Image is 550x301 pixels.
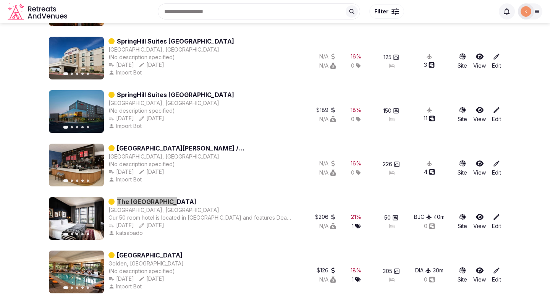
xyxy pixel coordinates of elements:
div: 16 % [351,160,361,167]
a: Edit [492,213,501,230]
img: Featured image for Denver Marriott West [49,251,104,293]
div: Import Bot [108,176,143,183]
a: Site [458,160,467,176]
span: 150 [383,107,391,115]
button: [DATE] [139,61,164,69]
button: Go to slide 4 [81,126,84,128]
button: Import Bot [108,283,143,290]
img: katsabado [521,6,531,17]
button: 4 [424,168,435,176]
button: Go to slide 2 [71,180,73,182]
div: 0 [424,222,435,230]
button: N/A [319,160,336,167]
button: BJC [414,213,432,221]
button: [DATE] [139,115,164,122]
a: Site [458,267,467,283]
a: Visit the homepage [8,3,69,20]
a: View [473,213,486,230]
button: Go to slide 3 [76,73,78,75]
span: 226 [383,160,392,168]
button: Go to slide 1 [63,179,68,182]
button: [GEOGRAPHIC_DATA], [GEOGRAPHIC_DATA] [108,206,219,214]
button: N/A [319,53,336,60]
div: 30 m [433,267,443,274]
div: N/A [319,276,336,283]
div: 40 m [434,213,445,221]
button: Go to slide 1 [63,233,68,236]
a: SpringHill Suites [GEOGRAPHIC_DATA] [117,37,234,46]
div: (No description specified) [108,107,234,115]
a: Site [458,106,467,123]
div: DIA [415,267,431,274]
button: [DATE] [108,115,134,122]
a: Edit [492,267,501,283]
div: Golden, [GEOGRAPHIC_DATA] [108,260,184,267]
button: Go to slide 1 [63,286,68,289]
a: View [473,267,486,283]
div: N/A [319,115,336,123]
button: 3 [424,61,435,69]
button: Go to slide 5 [87,73,89,75]
img: Featured image for The Ramble Hotel [49,197,104,240]
div: [DATE] [139,222,164,229]
button: Go to slide 5 [87,126,89,128]
button: katsabado [108,229,144,237]
svg: Retreats and Venues company logo [8,3,69,20]
div: [DATE] [108,61,134,69]
button: [GEOGRAPHIC_DATA], [GEOGRAPHIC_DATA] [108,46,219,53]
button: N/A [319,169,336,176]
button: Go to slide 2 [71,73,73,75]
button: Go to slide 2 [71,126,73,128]
button: 150 [383,107,399,115]
div: 18 % [351,267,361,274]
div: 1 [352,222,361,230]
button: 16% [351,160,361,167]
button: Go to slide 1 [63,126,68,129]
button: Go to slide 1 [63,72,68,75]
a: View [473,106,486,123]
button: 18% [351,106,361,114]
div: [DATE] [139,168,164,176]
button: 0 [424,276,435,283]
div: N/A [319,222,336,230]
button: Go to slide 5 [87,286,89,289]
button: 226 [383,160,400,168]
button: Import Bot [108,69,143,76]
img: Featured image for SpringHill Suites Denver Airport [49,37,104,79]
button: Import Bot [108,122,143,130]
a: [GEOGRAPHIC_DATA][PERSON_NAME] / [GEOGRAPHIC_DATA] [117,144,292,153]
div: 18 % [351,106,361,114]
div: [DATE] [139,275,164,283]
div: 16 % [351,53,361,60]
a: Site [458,53,467,70]
div: 21 % [351,213,361,221]
img: Featured image for SpringHill Suites Denver Downtown [49,90,104,133]
div: (No description specified) [108,160,292,168]
div: (No description specified) [108,53,234,61]
button: Go to slide 5 [87,233,89,235]
button: [DATE] [108,275,134,283]
button: [GEOGRAPHIC_DATA], [GEOGRAPHIC_DATA] [108,153,219,160]
button: [DATE] [108,168,134,176]
div: 1 [352,276,361,283]
img: Featured image for Hyatt Place Pena Station / Denver Airport [49,144,104,186]
button: Go to slide 3 [76,233,78,235]
button: 18% [351,267,361,274]
a: SpringHill Suites [GEOGRAPHIC_DATA] [117,90,234,99]
button: Go to slide 5 [87,180,89,182]
button: $189 [316,106,336,114]
button: $206 [315,213,336,221]
button: 305 [383,267,400,275]
button: Go to slide 4 [81,180,84,182]
button: Site [458,213,467,230]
